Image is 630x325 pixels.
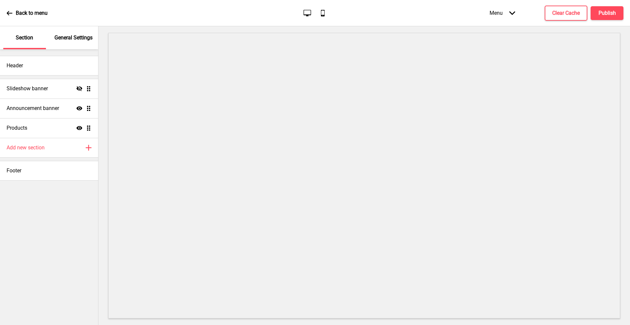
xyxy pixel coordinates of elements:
[7,167,21,174] h4: Footer
[7,62,23,69] h4: Header
[16,34,33,41] p: Section
[54,34,93,41] p: General Settings
[545,6,587,21] button: Clear Cache
[7,124,27,132] h4: Products
[552,10,580,17] h4: Clear Cache
[7,144,45,151] h4: Add new section
[16,10,48,17] p: Back to menu
[598,10,616,17] h4: Publish
[483,3,522,23] div: Menu
[7,85,48,92] h4: Slideshow banner
[7,4,48,22] a: Back to menu
[591,6,623,20] button: Publish
[7,105,59,112] h4: Announcement banner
